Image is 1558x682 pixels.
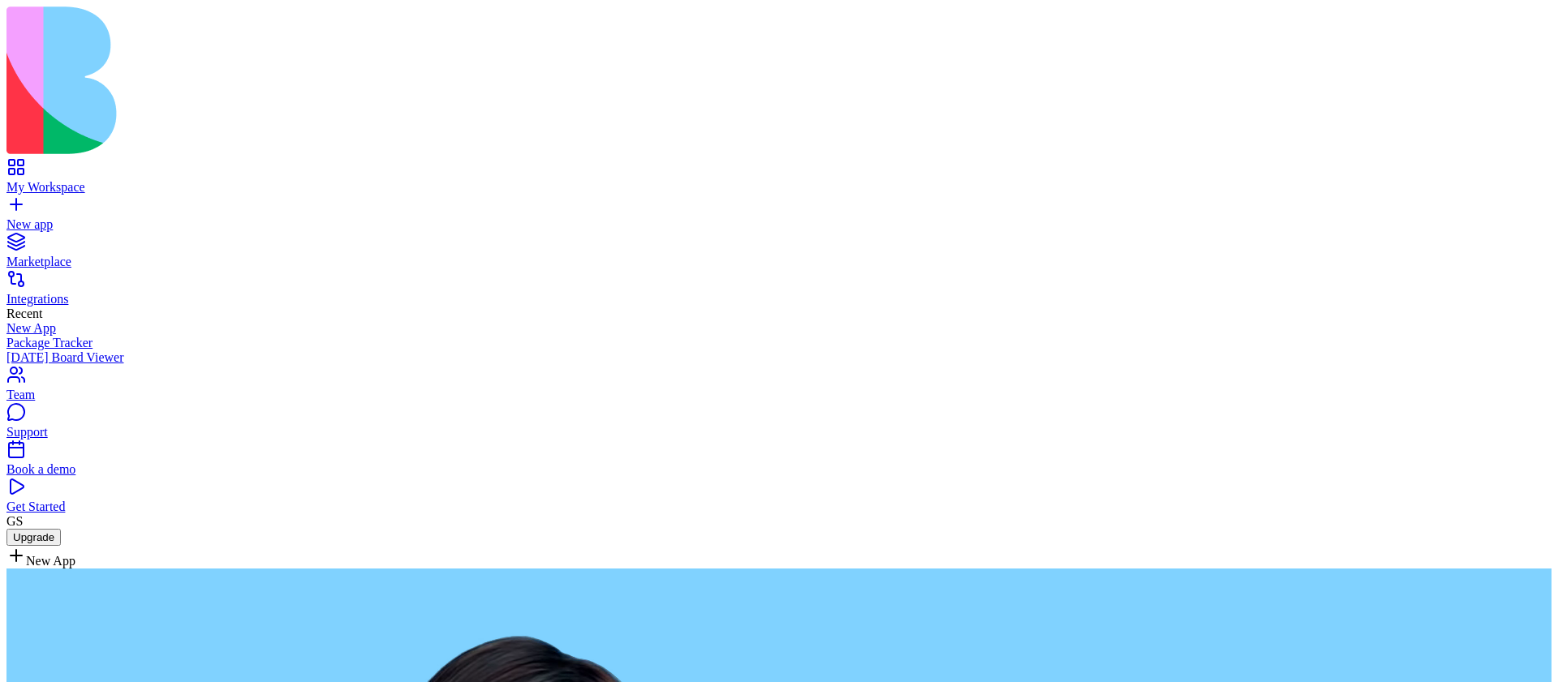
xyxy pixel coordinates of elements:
a: Marketplace [6,240,1552,269]
a: Package Tracker [6,336,1552,350]
span: Recent [6,307,42,320]
div: Support [6,425,1552,440]
a: Book a demo [6,448,1552,477]
div: Integrations [6,292,1552,307]
a: Get Started [6,485,1552,514]
img: logo [6,6,659,154]
div: Book a demo [6,462,1552,477]
div: New app [6,217,1552,232]
a: My Workspace [6,165,1552,195]
div: Team [6,388,1552,402]
a: [DATE] Board Viewer [6,350,1552,365]
a: Team [6,373,1552,402]
div: Get Started [6,500,1552,514]
span: New App [26,554,75,568]
a: Support [6,410,1552,440]
div: Marketplace [6,255,1552,269]
div: My Workspace [6,180,1552,195]
a: Integrations [6,277,1552,307]
span: GS [6,514,23,528]
a: New app [6,203,1552,232]
a: New App [6,321,1552,336]
button: Upgrade [6,529,61,546]
a: Upgrade [6,530,61,543]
